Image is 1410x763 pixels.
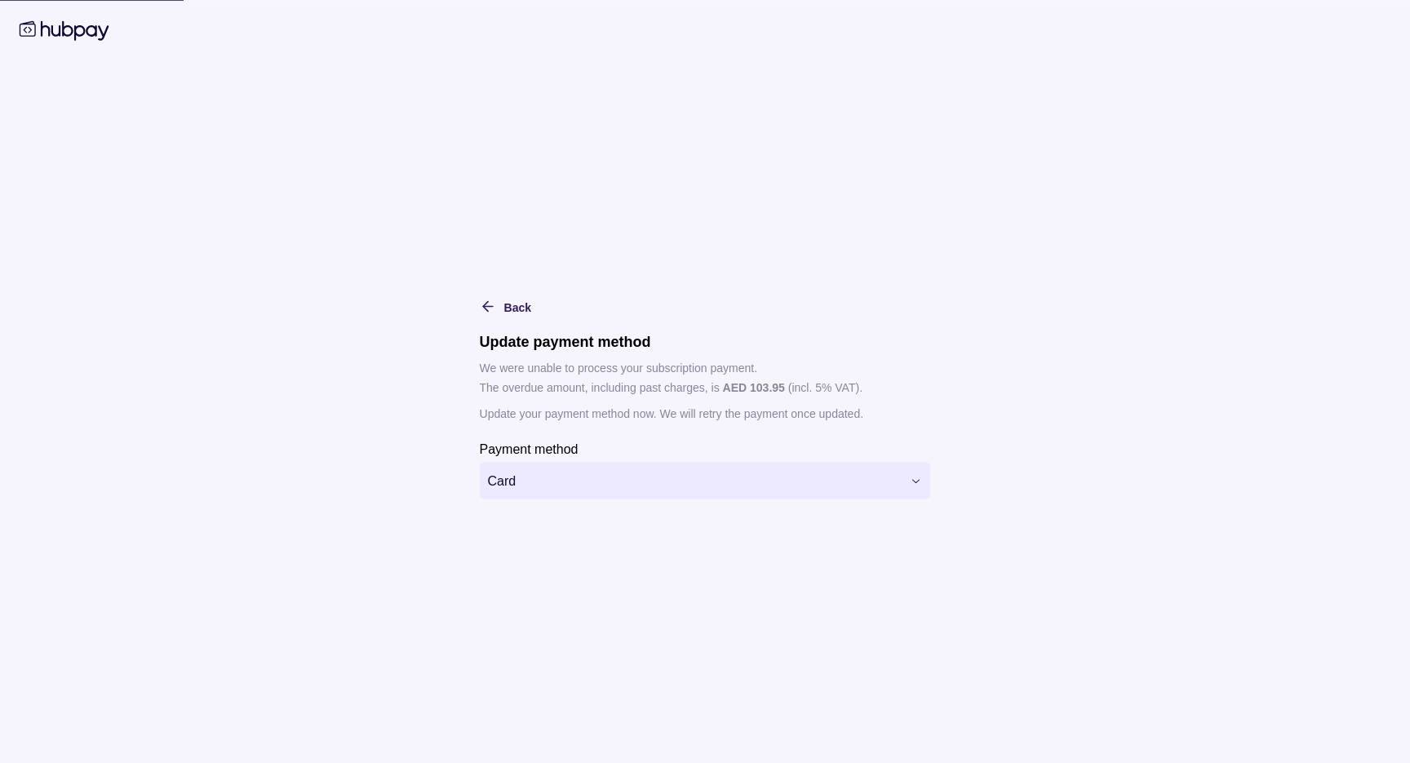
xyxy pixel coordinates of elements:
h1: Update payment method [480,333,931,351]
p: The overdue amount, including past charges, is (incl. 5% VAT). [480,379,931,397]
p: Update your payment method now. We will retry the payment once updated. [480,405,931,423]
p: Payment method [480,442,579,456]
label: Payment method [480,439,579,459]
p: We were unable to process your subscription payment. [480,359,931,377]
span: Back [504,301,531,314]
p: AED 103.95 [723,381,785,394]
button: Back [480,297,531,317]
